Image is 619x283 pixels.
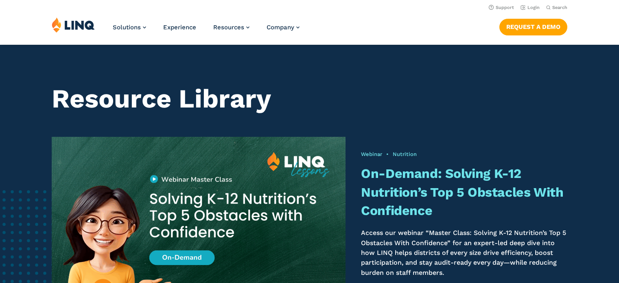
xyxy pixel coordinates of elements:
[361,151,567,158] div: •
[361,228,567,278] p: Access our webinar “Master Class: Solving K-12 Nutrition’s Top 5 Obstacles With Confidence” for a...
[552,5,567,10] span: Search
[546,4,567,11] button: Open Search Bar
[113,17,300,44] nav: Primary Navigation
[499,19,567,35] a: Request a Demo
[267,24,300,31] a: Company
[213,24,244,31] span: Resources
[393,151,417,157] a: Nutrition
[521,5,540,10] a: Login
[267,24,294,31] span: Company
[113,24,141,31] span: Solutions
[163,24,196,31] a: Experience
[213,24,249,31] a: Resources
[361,166,563,218] a: On-Demand: Solving K-12 Nutrition’s Top 5 Obstacles With Confidence
[499,17,567,35] nav: Button Navigation
[52,84,567,114] h1: Resource Library
[489,5,514,10] a: Support
[113,24,146,31] a: Solutions
[52,17,95,33] img: LINQ | K‑12 Software
[361,151,382,157] a: Webinar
